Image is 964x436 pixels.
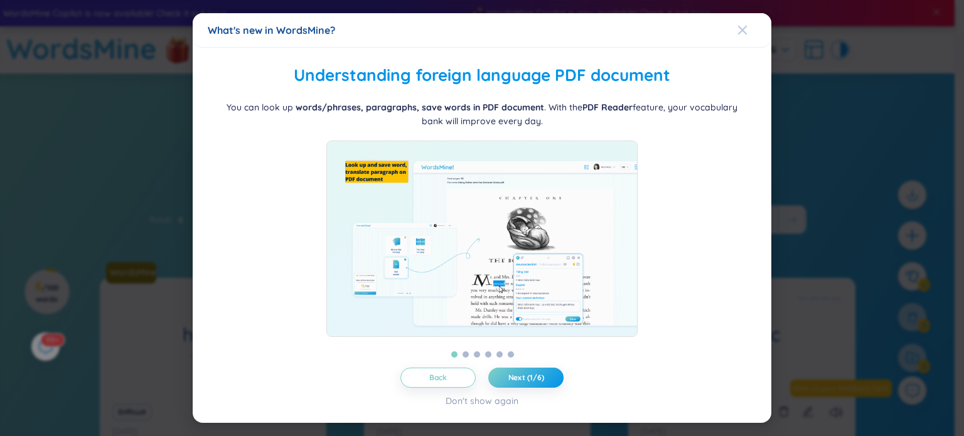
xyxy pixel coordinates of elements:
[508,351,514,358] button: 6
[296,102,544,113] b: words/phrases, paragraphs, save words in PDF document
[429,373,447,383] span: Back
[208,23,756,37] div: What's new in WordsMine?
[400,368,476,388] button: Back
[488,368,564,388] button: Next (1/6)
[508,373,544,383] span: Next (1/6)
[582,102,633,113] b: PDF Reader
[463,351,469,358] button: 2
[208,63,756,88] h2: Understanding foreign language PDF document
[451,351,458,358] button: 1
[496,351,503,358] button: 5
[485,351,491,358] button: 4
[227,102,737,127] span: You can look up . With the feature, your vocabulary bank will improve every day.
[737,13,771,47] button: Close
[474,351,480,358] button: 3
[446,394,518,408] div: Don't show again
